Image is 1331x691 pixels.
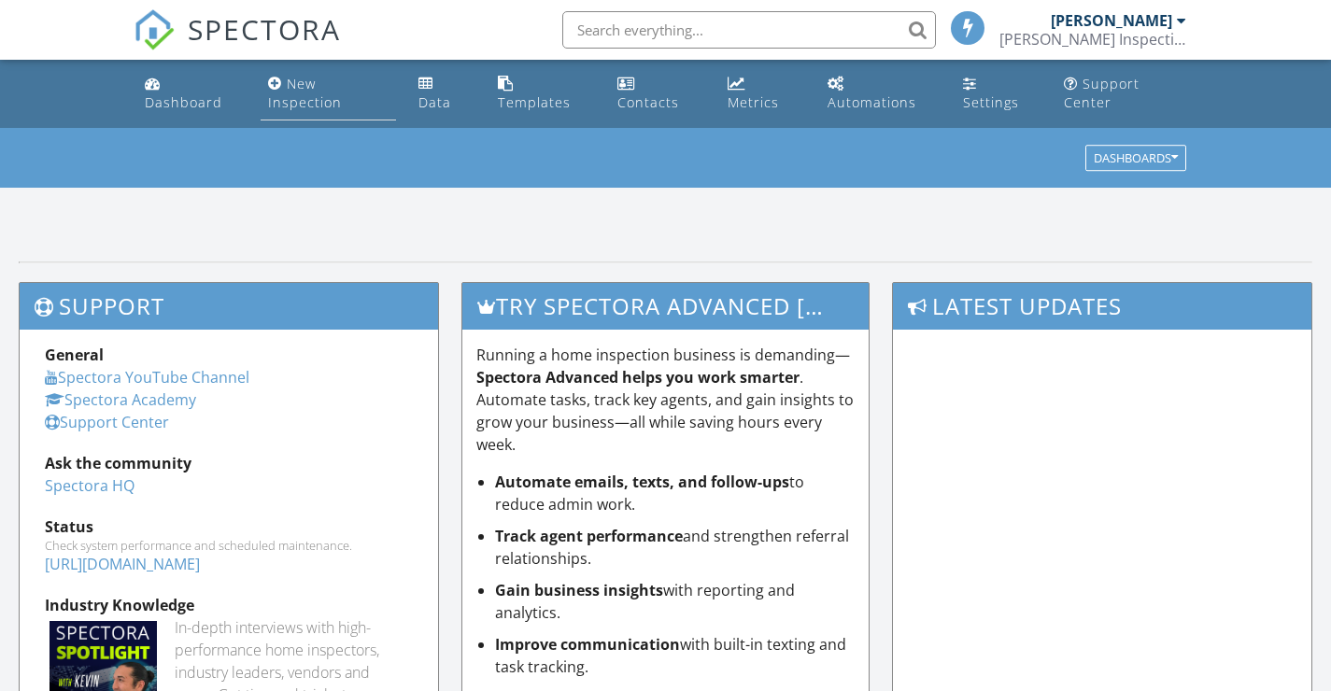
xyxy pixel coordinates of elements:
[495,634,680,655] strong: Improve communication
[261,67,396,120] a: New Inspection
[495,633,856,678] li: with built-in texting and task tracking.
[462,283,870,329] h3: Try spectora advanced [DATE]
[728,93,779,111] div: Metrics
[1056,67,1194,120] a: Support Center
[1051,11,1172,30] div: [PERSON_NAME]
[137,67,246,120] a: Dashboard
[20,283,438,329] h3: Support
[45,367,249,388] a: Spectora YouTube Channel
[45,515,413,538] div: Status
[963,93,1019,111] div: Settings
[498,93,571,111] div: Templates
[1085,146,1186,172] button: Dashboards
[1094,152,1178,165] div: Dashboards
[490,67,595,120] a: Templates
[45,389,196,410] a: Spectora Academy
[45,475,135,496] a: Spectora HQ
[617,93,679,111] div: Contacts
[45,345,104,365] strong: General
[495,579,856,624] li: with reporting and analytics.
[411,67,475,120] a: Data
[495,526,683,546] strong: Track agent performance
[495,525,856,570] li: and strengthen referral relationships.
[495,580,663,600] strong: Gain business insights
[45,538,413,553] div: Check system performance and scheduled maintenance.
[476,344,856,456] p: Running a home inspection business is demanding— . Automate tasks, track key agents, and gain ins...
[45,452,413,474] div: Ask the community
[610,67,705,120] a: Contacts
[268,75,342,111] div: New Inspection
[418,93,451,111] div: Data
[476,367,800,388] strong: Spectora Advanced helps you work smarter
[893,283,1311,329] h3: Latest Updates
[956,67,1041,120] a: Settings
[820,67,941,120] a: Automations (Basic)
[45,594,413,616] div: Industry Knowledge
[45,412,169,432] a: Support Center
[495,472,789,492] strong: Automate emails, texts, and follow-ups
[134,25,341,64] a: SPECTORA
[999,30,1186,49] div: Top Rank Inspections
[495,471,856,515] li: to reduce admin work.
[45,554,200,574] a: [URL][DOMAIN_NAME]
[562,11,936,49] input: Search everything...
[134,9,175,50] img: The Best Home Inspection Software - Spectora
[1064,75,1140,111] div: Support Center
[720,67,805,120] a: Metrics
[828,93,916,111] div: Automations
[188,9,341,49] span: SPECTORA
[145,93,222,111] div: Dashboard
